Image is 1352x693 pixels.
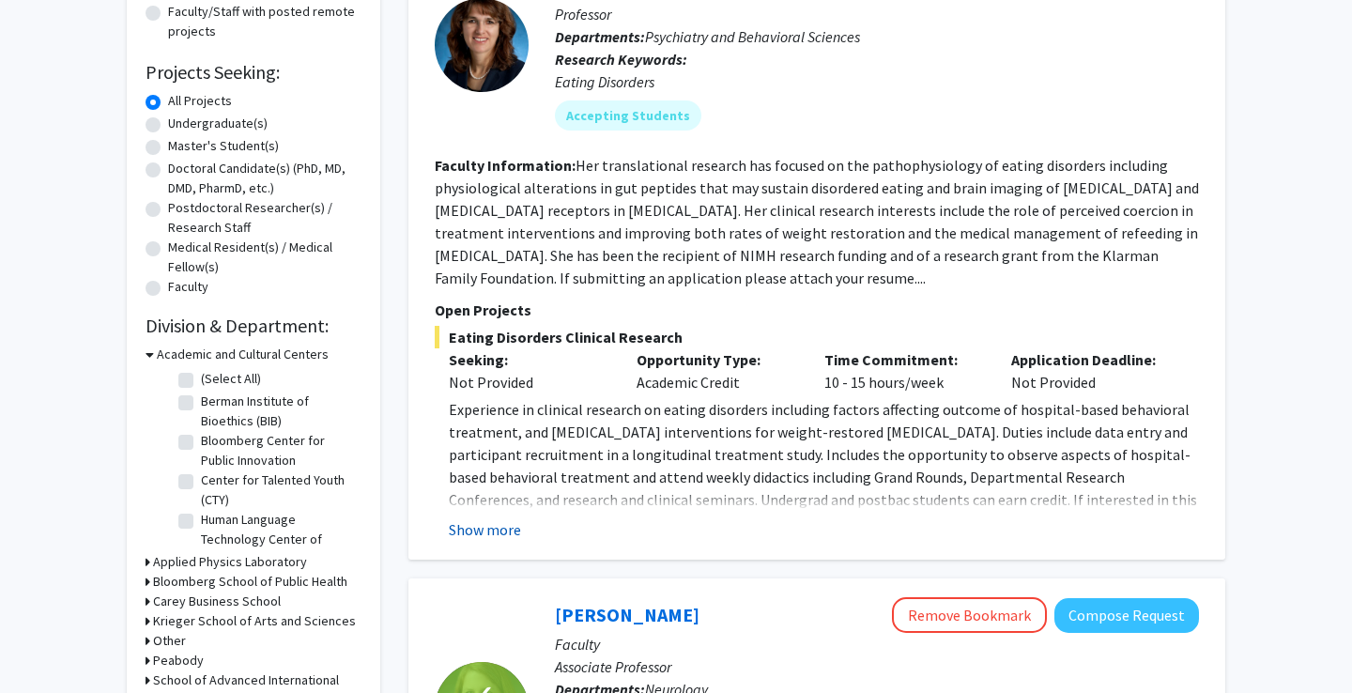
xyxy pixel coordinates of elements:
h3: Academic and Cultural Centers [157,345,329,364]
label: Medical Resident(s) / Medical Fellow(s) [168,238,361,277]
button: Show more [449,518,521,541]
label: Bloomberg Center for Public Innovation [201,431,357,470]
b: Faculty Information: [435,156,576,175]
p: Associate Professor [555,655,1199,678]
p: Faculty [555,633,1199,655]
div: Not Provided [997,348,1185,393]
p: Seeking: [449,348,608,371]
p: Application Deadline: [1011,348,1171,371]
span: Psychiatry and Behavioral Sciences [645,27,860,46]
button: Remove Bookmark [892,597,1047,633]
div: Academic Credit [622,348,810,393]
b: Departments: [555,27,645,46]
a: [PERSON_NAME] [555,603,699,626]
fg-read-more: Her translational research has focused on the pathophysiology of eating disorders including physi... [435,156,1199,287]
div: 10 - 15 hours/week [810,348,998,393]
label: Undergraduate(s) [168,114,268,133]
label: All Projects [168,91,232,111]
label: Human Language Technology Center of Excellence (HLTCOE) [201,510,357,569]
label: Doctoral Candidate(s) (PhD, MD, DMD, PharmD, etc.) [168,159,361,198]
p: Open Projects [435,299,1199,321]
button: Compose Request to Emily Johnson [1054,598,1199,633]
label: Berman Institute of Bioethics (BIB) [201,392,357,431]
mat-chip: Accepting Students [555,100,701,131]
label: Master's Student(s) [168,136,279,156]
label: Center for Talented Youth (CTY) [201,470,357,510]
h3: Bloomberg School of Public Health [153,572,347,592]
h2: Division & Department: [146,315,361,337]
span: Eating Disorders Clinical Research [435,326,1199,348]
label: (Select All) [201,369,261,389]
div: Eating Disorders [555,70,1199,93]
iframe: Chat [14,608,80,679]
h2: Projects Seeking: [146,61,361,84]
div: Not Provided [449,371,608,393]
b: Research Keywords: [555,50,687,69]
p: Professor [555,3,1199,25]
label: Faculty/Staff with posted remote projects [168,2,361,41]
h3: Krieger School of Arts and Sciences [153,611,356,631]
p: Time Commitment: [824,348,984,371]
h3: Other [153,631,186,651]
p: Opportunity Type: [637,348,796,371]
label: Postdoctoral Researcher(s) / Research Staff [168,198,361,238]
h3: Applied Physics Laboratory [153,552,307,572]
label: Faculty [168,277,208,297]
h3: Carey Business School [153,592,281,611]
h3: Peabody [153,651,204,670]
span: Experience in clinical research on eating disorders including factors affecting outcome of hospit... [449,400,1197,554]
